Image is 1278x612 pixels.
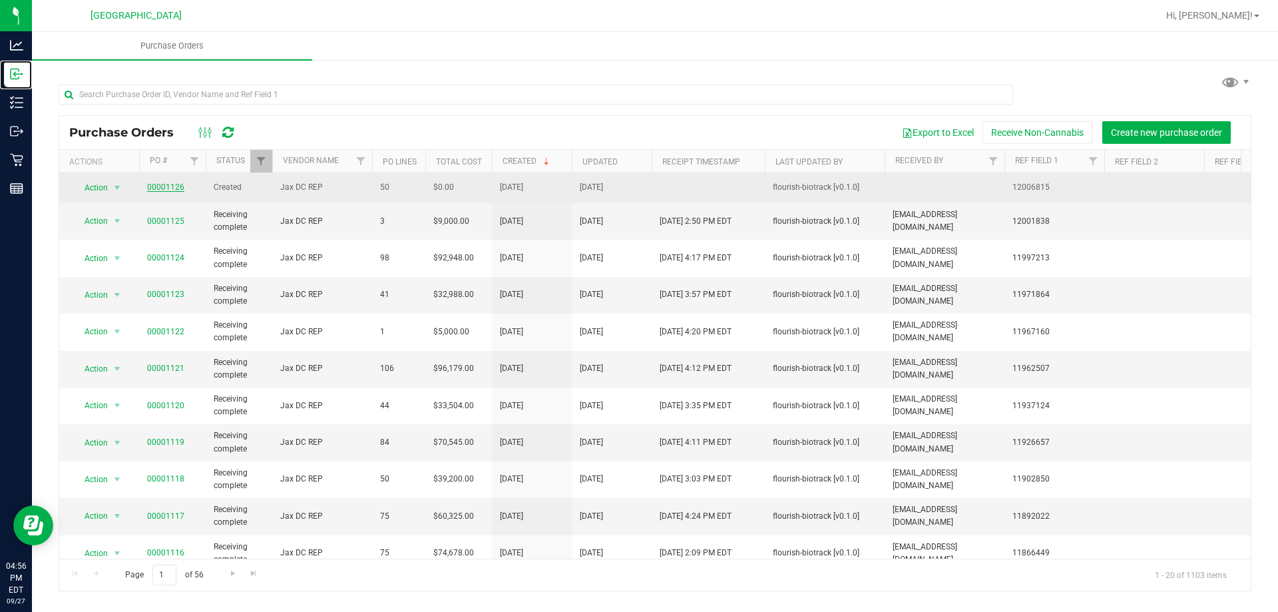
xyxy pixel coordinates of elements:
span: [DATE] [580,181,603,194]
span: Action [73,544,108,563]
span: [EMAIL_ADDRESS][DOMAIN_NAME] [893,356,996,382]
span: $9,000.00 [433,215,469,228]
span: $96,179.00 [433,362,474,375]
a: Updated [582,157,618,166]
span: $33,504.00 [433,400,474,412]
span: [DATE] [500,252,523,264]
span: Hi, [PERSON_NAME]! [1166,10,1253,21]
span: [DATE] [580,547,603,559]
span: [EMAIL_ADDRESS][DOMAIN_NAME] [893,245,996,270]
span: [EMAIL_ADDRESS][DOMAIN_NAME] [893,208,996,234]
a: Created [503,156,552,166]
span: [DATE] [580,510,603,523]
span: Receiving complete [214,282,264,308]
span: Jax DC REP [280,400,364,412]
span: Action [73,212,108,230]
span: 41 [380,288,417,301]
span: Receiving complete [214,503,264,529]
span: [DATE] [580,326,603,338]
span: Receiving complete [214,356,264,382]
span: [EMAIL_ADDRESS][DOMAIN_NAME] [893,541,996,566]
span: 106 [380,362,417,375]
a: Status [216,156,245,165]
span: select [109,286,126,304]
span: $5,000.00 [433,326,469,338]
span: Receiving complete [214,208,264,234]
span: [DATE] [500,215,523,228]
span: select [109,434,126,452]
inline-svg: Reports [10,182,23,195]
span: Action [73,507,108,525]
button: Export to Excel [893,121,982,144]
a: Filter [184,150,206,172]
span: select [109,212,126,230]
span: 50 [380,473,417,485]
span: [DATE] [580,252,603,264]
span: Created [214,181,264,194]
span: [DATE] [500,436,523,449]
span: 12006815 [1012,181,1096,194]
span: [DATE] 3:03 PM EDT [660,473,732,485]
a: 00001116 [147,548,184,557]
span: [DATE] 3:57 PM EDT [660,288,732,301]
span: Action [73,178,108,197]
span: [DATE] 4:24 PM EDT [660,510,732,523]
span: [DATE] [580,288,603,301]
span: [DATE] [500,181,523,194]
span: Action [73,396,108,415]
span: Action [73,434,108,452]
span: flourish-biotrack [v0.1.0] [773,436,877,449]
span: 11997213 [1012,252,1096,264]
span: Action [73,360,108,378]
span: Purchase Orders [122,40,222,52]
a: Total Cost [436,157,482,166]
span: 11926657 [1012,436,1096,449]
a: Filter [1082,150,1104,172]
span: select [109,470,126,489]
a: Receipt Timestamp [662,157,740,166]
span: [EMAIL_ADDRESS][DOMAIN_NAME] [893,467,996,492]
span: Jax DC REP [280,473,364,485]
span: 75 [380,510,417,523]
span: Jax DC REP [280,510,364,523]
span: $92,948.00 [433,252,474,264]
span: 50 [380,181,417,194]
span: 11866449 [1012,547,1096,559]
a: 00001122 [147,327,184,336]
span: 11937124 [1012,400,1096,412]
span: Action [73,470,108,489]
span: Jax DC REP [280,181,364,194]
inline-svg: Retail [10,153,23,166]
span: 11902850 [1012,473,1096,485]
span: Action [73,249,108,268]
span: [EMAIL_ADDRESS][DOMAIN_NAME] [893,282,996,308]
span: 1 - 20 of 1103 items [1144,565,1237,585]
a: Filter [350,150,372,172]
a: Ref Field 1 [1015,156,1058,165]
span: $74,678.00 [433,547,474,559]
span: 3 [380,215,417,228]
span: flourish-biotrack [v0.1.0] [773,400,877,412]
button: Receive Non-Cannabis [982,121,1092,144]
a: Ref Field 2 [1115,157,1158,166]
span: Action [73,286,108,304]
a: 00001117 [147,511,184,521]
span: 11962507 [1012,362,1096,375]
p: 04:56 PM EDT [6,560,26,596]
span: Jax DC REP [280,547,364,559]
span: [DATE] [500,400,523,412]
p: 09/27 [6,596,26,606]
a: 00001121 [147,364,184,373]
inline-svg: Outbound [10,125,23,138]
span: select [109,249,126,268]
span: Jax DC REP [280,215,364,228]
span: flourish-biotrack [v0.1.0] [773,288,877,301]
span: [DATE] 2:50 PM EDT [660,215,732,228]
a: 00001123 [147,290,184,299]
span: [DATE] [500,510,523,523]
span: Purchase Orders [69,125,187,140]
span: select [109,322,126,341]
a: PO # [150,156,167,165]
a: Filter [250,150,272,172]
span: 11971864 [1012,288,1096,301]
